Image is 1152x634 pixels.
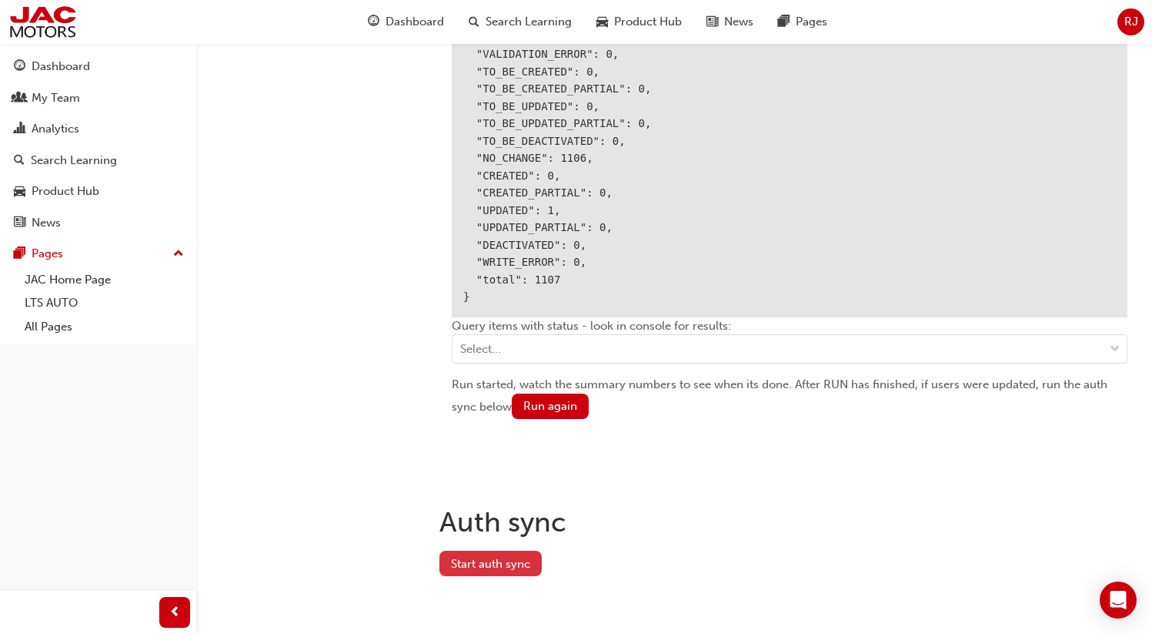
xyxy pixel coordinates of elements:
a: Analytics [6,115,190,143]
a: Search Learning [6,146,190,175]
div: Query items with status - look in console for results: [452,317,1127,377]
div: News [32,214,61,232]
a: car-iconProduct Hub [584,6,694,38]
a: LTS AUTO [18,291,190,315]
button: Run again [512,394,589,419]
span: news-icon [706,12,718,32]
button: Start auth sync [439,551,542,576]
span: people-icon [14,92,25,106]
span: down-icon [1110,340,1120,360]
span: News [724,13,753,31]
span: RJ [1124,13,1138,31]
span: pages-icon [14,247,25,261]
span: car-icon [14,185,25,199]
a: JAC Home Page [18,268,190,292]
span: Search Learning [486,13,572,31]
span: guage-icon [14,60,25,74]
div: My Team [32,89,80,107]
span: prev-icon [169,603,181,622]
span: guage-icon [368,12,379,32]
div: Open Intercom Messenger [1100,582,1137,619]
span: pages-icon [778,12,790,32]
a: Product Hub [6,177,190,206]
img: jac-portal [8,5,78,39]
span: search-icon [14,154,25,168]
button: RJ [1117,8,1144,35]
a: News [6,209,190,237]
a: news-iconNews [694,6,766,38]
div: Search Learning [31,152,117,169]
span: chart-icon [14,122,25,136]
div: Dashboard [32,58,90,75]
div: Pages [32,245,63,263]
div: Analytics [32,120,79,138]
a: My Team [6,84,190,112]
span: Product Hub [614,13,682,31]
h1: Auth sync [439,505,1140,539]
div: Select... [460,340,501,358]
span: car-icon [596,12,608,32]
a: pages-iconPages [766,6,840,38]
a: Dashboard [6,52,190,81]
button: DashboardMy TeamAnalyticsSearch LearningProduct HubNews [6,49,190,240]
span: Dashboard [386,13,444,31]
span: up-icon [173,244,184,264]
span: Pages [796,13,827,31]
a: All Pages [18,315,190,339]
span: search-icon [469,12,479,32]
div: Product Hub [32,183,99,200]
span: news-icon [14,216,25,230]
button: Pages [6,240,190,268]
div: Run started, watch the summary numbers to see when its done. After RUN has finished, if users wer... [452,376,1127,419]
a: search-iconSearch Learning [456,6,584,38]
a: guage-iconDashboard [356,6,456,38]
